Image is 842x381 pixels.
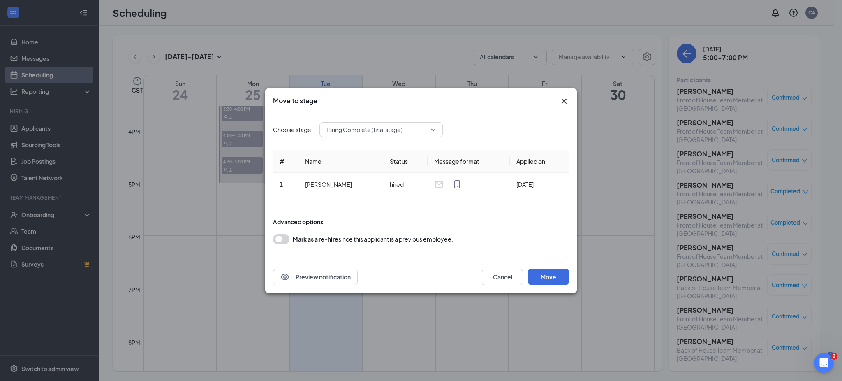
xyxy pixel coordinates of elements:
[510,173,569,196] td: [DATE]
[482,269,523,285] button: Cancel
[273,218,569,226] div: Advanced options
[280,272,290,282] svg: Eye
[559,96,569,106] svg: Cross
[383,173,427,196] td: hired
[383,150,427,173] th: Status
[528,269,569,285] button: Move
[434,179,444,189] svg: Email
[452,179,462,189] svg: MobileSms
[273,150,298,173] th: #
[831,353,837,360] span: 2
[273,269,358,285] button: EyePreview notification
[814,353,834,373] iframe: Intercom live chat
[273,125,313,134] span: Choose stage:
[298,150,383,173] th: Name
[293,235,338,243] b: Mark as a re-hire
[428,150,510,173] th: Message format
[510,150,569,173] th: Applied on
[326,123,402,136] span: Hiring Complete (final stage)
[273,96,317,105] h3: Move to stage
[280,181,283,188] span: 1
[298,173,383,196] td: [PERSON_NAME]
[559,96,569,106] button: Close
[293,234,453,244] div: since this applicant is a previous employee.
